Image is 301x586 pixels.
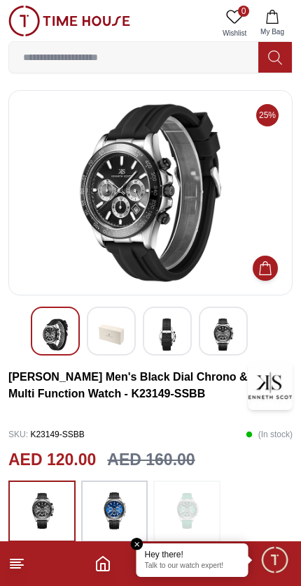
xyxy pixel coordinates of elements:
[99,318,124,351] img: Kenneth Scott Men's Black Dial Chrono & Multi Function Watch - K23149-SSBB
[8,448,96,472] h2: AED 120.00
[131,538,143,550] em: Close tooltip
[24,488,59,535] img: ...
[255,27,290,37] span: My Bag
[97,488,132,535] img: ...
[217,28,252,38] span: Wishlist
[155,318,180,351] img: Kenneth Scott Men's Black Dial Chrono & Multi Function Watch - K23149-SSBB
[145,562,240,571] p: Talk to our watch expert!
[256,104,279,126] span: 25%
[238,6,249,17] span: 0
[8,6,130,36] img: ...
[43,318,68,351] img: Kenneth Scott Men's Black Dial Chrono & Multi Function Watch - K23149-SSBB
[211,318,236,351] img: Kenneth Scott Men's Black Dial Chrono & Multi Function Watch - K23149-SSBB
[8,424,85,445] p: K23149-SSBB
[252,6,293,41] button: My Bag
[145,549,240,560] div: Hey there!
[8,430,28,439] span: SKU :
[107,448,195,472] h3: AED 160.00
[20,102,281,284] img: Kenneth Scott Men's Black Dial Chrono & Multi Function Watch - K23149-SSBB
[246,424,293,445] p: ( In stock )
[217,6,252,41] a: 0Wishlist
[248,361,293,410] img: Kenneth Scott Men's Black Dial Chrono & Multi Function Watch - K23149-SSBB
[260,545,290,576] div: Chat Widget
[253,256,278,281] button: Add to Cart
[94,555,111,572] a: Home
[8,369,248,402] h3: [PERSON_NAME] Men's Black Dial Chrono & Multi Function Watch - K23149-SSBB
[169,488,204,535] img: ...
